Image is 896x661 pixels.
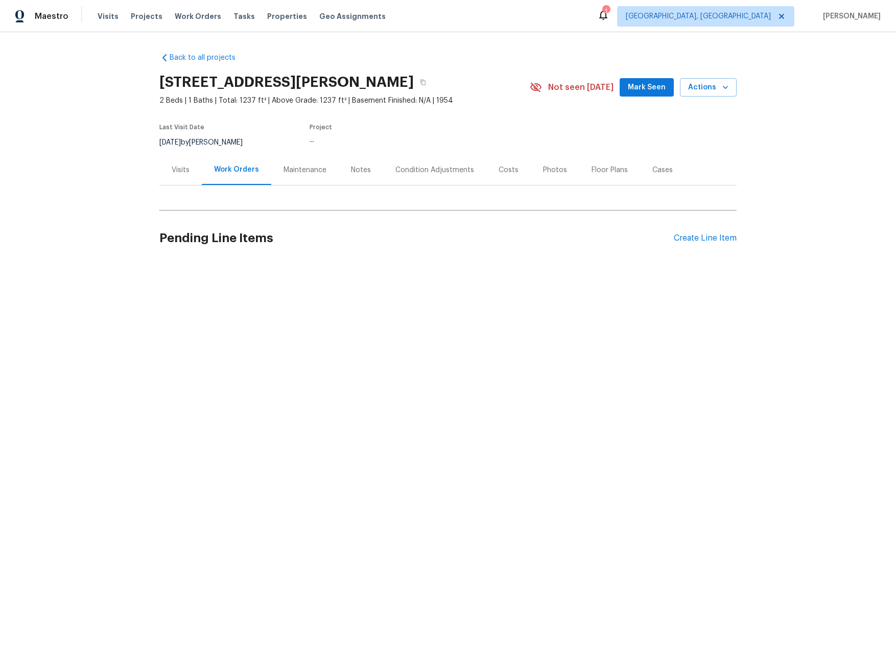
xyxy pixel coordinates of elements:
[351,165,371,175] div: Notes
[414,73,432,91] button: Copy Address
[131,11,162,21] span: Projects
[159,96,530,106] span: 2 Beds | 1 Baths | Total: 1237 ft² | Above Grade: 1237 ft² | Basement Finished: N/A | 1954
[626,11,771,21] span: [GEOGRAPHIC_DATA], [GEOGRAPHIC_DATA]
[620,78,674,97] button: Mark Seen
[602,6,609,16] div: 1
[688,81,728,94] span: Actions
[35,11,68,21] span: Maestro
[267,11,307,21] span: Properties
[628,81,666,94] span: Mark Seen
[159,139,181,146] span: [DATE]
[159,53,257,63] a: Back to all projects
[233,13,255,20] span: Tasks
[159,136,255,149] div: by [PERSON_NAME]
[819,11,881,21] span: [PERSON_NAME]
[159,124,204,130] span: Last Visit Date
[310,124,332,130] span: Project
[319,11,386,21] span: Geo Assignments
[680,78,737,97] button: Actions
[284,165,326,175] div: Maintenance
[592,165,628,175] div: Floor Plans
[395,165,474,175] div: Condition Adjustments
[214,164,259,175] div: Work Orders
[548,82,614,92] span: Not seen [DATE]
[652,165,673,175] div: Cases
[499,165,518,175] div: Costs
[543,165,567,175] div: Photos
[674,233,737,243] div: Create Line Item
[159,215,674,262] h2: Pending Line Items
[159,77,414,87] h2: [STREET_ADDRESS][PERSON_NAME]
[310,136,506,144] div: ...
[98,11,119,21] span: Visits
[175,11,221,21] span: Work Orders
[172,165,190,175] div: Visits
